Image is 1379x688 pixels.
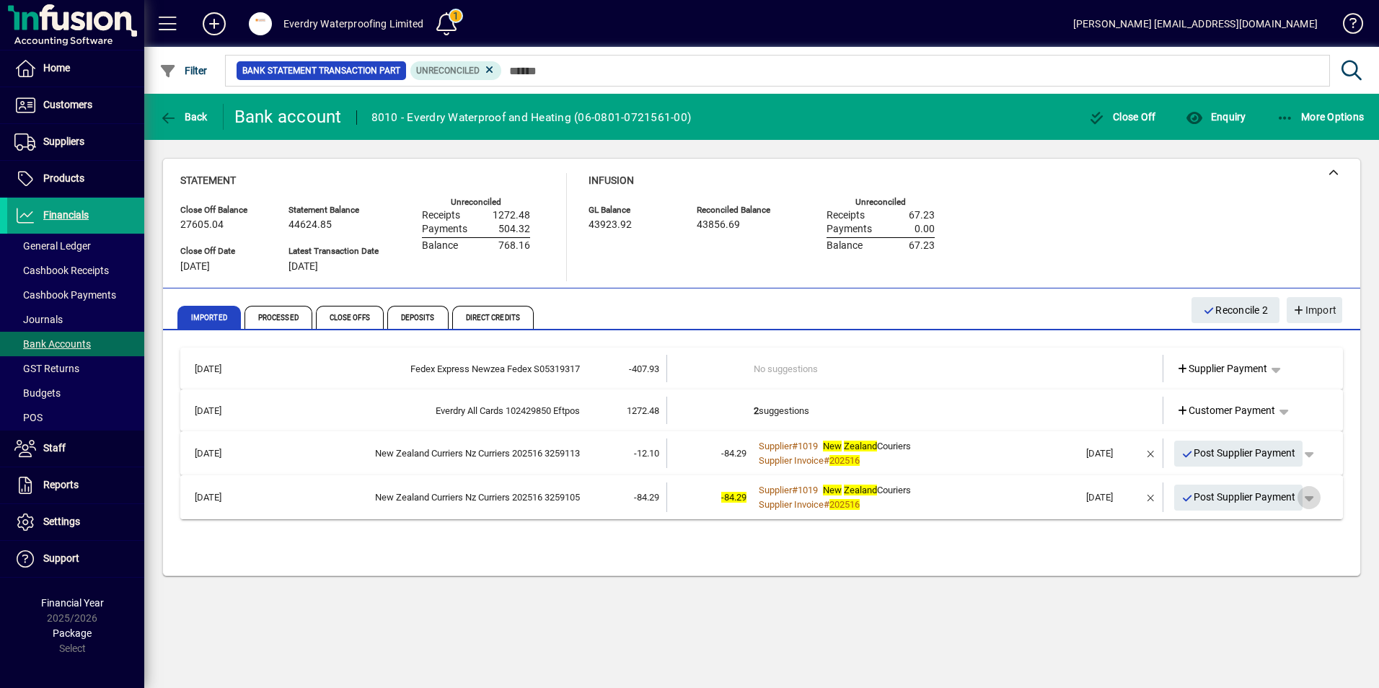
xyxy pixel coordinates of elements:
[915,224,935,235] span: 0.00
[1273,104,1368,130] button: More Options
[41,597,104,609] span: Financial Year
[824,499,829,510] span: #
[53,627,92,639] span: Package
[14,363,79,374] span: GST Returns
[827,240,863,252] span: Balance
[1088,111,1156,123] span: Close Off
[7,87,144,123] a: Customers
[7,234,144,258] a: General Ledger
[759,441,792,451] span: Supplier
[697,206,783,215] span: Reconciled Balance
[1277,111,1365,123] span: More Options
[43,442,66,454] span: Staff
[7,504,144,540] a: Settings
[1086,490,1140,505] div: [DATE]
[721,492,746,503] span: -84.29
[255,362,580,376] div: Fedex Express Newzea Fedex S05319317
[754,453,865,468] a: Supplier Invoice#202516
[7,405,144,430] a: POS
[180,475,1343,519] mat-expansion-panel-header: [DATE]New Zealand Curriers Nz Curriers 202516 3259105-84.29-84.29Supplier#1019New ZealandCouriers...
[371,106,692,129] div: 8010 - Everdry Waterproof and Heating (06-0801-0721561-00)
[1171,356,1274,382] a: Supplier Payment
[43,479,79,490] span: Reports
[1140,442,1163,465] button: Remove
[7,283,144,307] a: Cashbook Payments
[422,240,458,252] span: Balance
[159,111,208,123] span: Back
[188,397,255,424] td: [DATE]
[180,389,1343,431] mat-expansion-panel-header: [DATE]Everdry All Cards 102429850 Eftpos1272.482suggestionsCustomer Payment
[14,240,91,252] span: General Ledger
[144,104,224,130] app-page-header-button: Back
[7,541,144,577] a: Support
[792,441,798,451] span: #
[1181,485,1296,509] span: Post Supplier Payment
[7,258,144,283] a: Cashbook Receipts
[823,441,842,451] em: New
[827,210,865,221] span: Receipts
[283,12,423,35] div: Everdry Waterproofing Limited
[754,405,759,416] b: 2
[697,219,740,231] span: 43856.69
[1171,397,1282,423] a: Customer Payment
[180,247,267,256] span: Close Off Date
[855,198,906,207] label: Unreconciled
[43,62,70,74] span: Home
[1203,299,1268,322] span: Reconcile 2
[451,198,501,207] label: Unreconciled
[1287,297,1342,323] button: Import
[792,485,798,495] span: #
[316,306,384,329] span: Close Offs
[7,161,144,197] a: Products
[493,210,530,221] span: 1272.48
[498,224,530,235] span: 504.32
[180,348,1343,389] mat-expansion-panel-header: [DATE]Fedex Express Newzea Fedex S05319317-407.93No suggestionsSupplier Payment
[1174,441,1303,467] button: Post Supplier Payment
[7,50,144,87] a: Home
[798,485,818,495] span: 1019
[1292,299,1336,322] span: Import
[1176,403,1276,418] span: Customer Payment
[1073,12,1318,35] div: [PERSON_NAME] [EMAIL_ADDRESS][DOMAIN_NAME]
[452,306,534,329] span: Direct Credits
[410,61,502,80] mat-chip: Reconciliation Status: Unreconciled
[180,206,267,215] span: Close Off Balance
[1176,361,1268,376] span: Supplier Payment
[7,467,144,503] a: Reports
[43,552,79,564] span: Support
[909,240,935,252] span: 67.23
[754,438,823,454] a: Supplier#1019
[759,485,792,495] span: Supplier
[422,224,467,235] span: Payments
[14,265,109,276] span: Cashbook Receipts
[1191,297,1279,323] button: Reconcile 2
[244,306,312,329] span: Processed
[829,455,860,466] em: 202516
[634,448,659,459] span: -12.10
[1140,486,1163,509] button: Remove
[498,240,530,252] span: 768.16
[829,499,860,510] em: 202516
[180,261,210,273] span: [DATE]
[824,455,829,466] span: #
[188,482,255,512] td: [DATE]
[43,136,84,147] span: Suppliers
[1085,104,1160,130] button: Close Off
[255,446,580,461] div: New Zealand Curriers Nz Curriers 202516 3259113
[909,210,935,221] span: 67.23
[721,448,746,459] span: -84.29
[191,11,237,37] button: Add
[242,63,400,78] span: Bank Statement Transaction Part
[844,441,877,451] em: Zealand
[634,492,659,503] span: -84.29
[7,332,144,356] a: Bank Accounts
[827,224,872,235] span: Payments
[288,247,379,256] span: Latest Transaction Date
[188,355,255,382] td: [DATE]
[7,381,144,405] a: Budgets
[14,412,43,423] span: POS
[1332,3,1361,50] a: Knowledge Base
[759,499,824,510] span: Supplier Invoice
[43,516,80,527] span: Settings
[14,314,63,325] span: Journals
